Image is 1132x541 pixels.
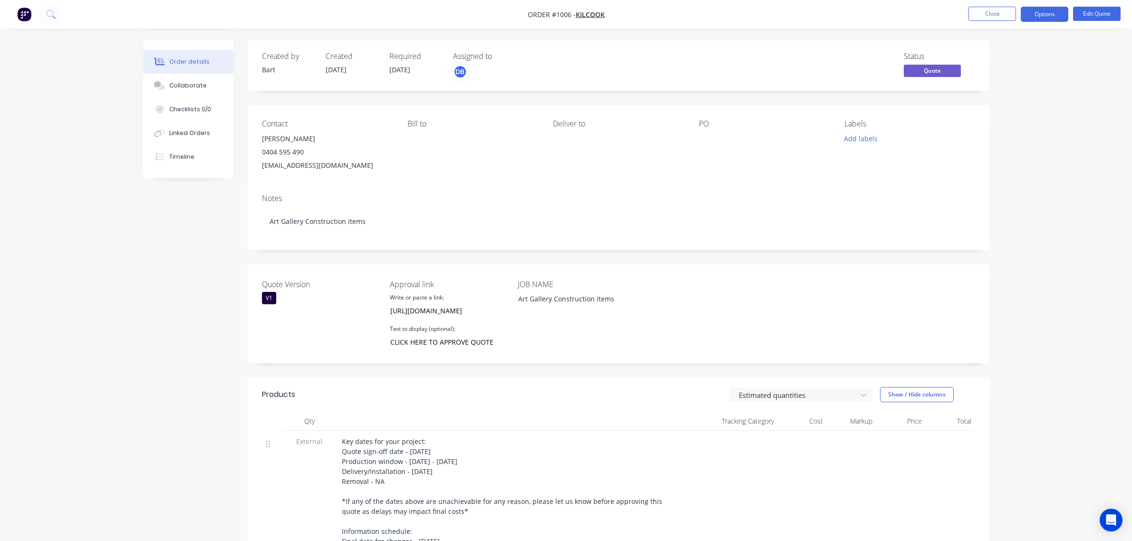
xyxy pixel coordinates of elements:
div: Timeline [169,153,194,161]
button: Checklists 0/0 [143,97,233,121]
div: Open Intercom Messenger [1100,509,1122,531]
div: PO [699,119,829,128]
div: Bill to [407,119,538,128]
div: Deliver to [553,119,683,128]
button: Collaborate [143,74,233,97]
div: Required [389,52,442,61]
div: Products [262,389,295,400]
label: JOB NAME [518,279,637,290]
div: Cost [778,412,827,431]
label: Text to display (optional): [390,325,455,333]
div: Checklists 0/0 [169,105,211,114]
div: Linked Orders [169,129,210,137]
div: Created [326,52,378,61]
button: Close [968,7,1016,21]
button: Add labels [839,132,883,145]
button: Options [1021,7,1068,22]
div: [PERSON_NAME]0404 595 490[EMAIL_ADDRESS][DOMAIN_NAME] [262,132,392,172]
div: Markup [827,412,876,431]
div: Contact [262,119,392,128]
div: [PERSON_NAME] [262,132,392,145]
div: Qty [281,412,338,431]
label: Quote Version [262,279,381,290]
div: Assigned to [453,52,548,61]
a: Kilcook [576,10,605,19]
div: Labels [844,119,975,128]
div: Order details [169,58,210,66]
div: Price [876,412,926,431]
span: Order #1006 - [528,10,576,19]
div: [EMAIL_ADDRESS][DOMAIN_NAME] [262,159,392,172]
span: External [285,436,334,446]
button: Show / Hide columns [880,387,954,402]
div: 0404 595 490 [262,145,392,159]
button: Order details [143,50,233,74]
span: [DATE] [389,65,410,74]
button: DB [453,65,467,79]
div: Collaborate [169,81,207,90]
div: Tracking Category [671,412,778,431]
div: Art Gallery Construction items [511,292,629,306]
div: V1 [262,292,276,304]
div: Bart [262,65,314,75]
input: Text [385,335,498,349]
button: Timeline [143,145,233,169]
label: Approval link [390,279,509,290]
div: Total [926,412,975,431]
div: Art Gallery Construction items [262,207,975,236]
button: Edit Quote [1073,7,1121,21]
button: Linked Orders [143,121,233,145]
span: Quote [904,65,961,77]
label: Write or paste a link: [390,293,444,302]
span: [DATE] [326,65,347,74]
img: Factory [17,7,31,21]
div: Created by [262,52,314,61]
div: Status [904,52,975,61]
input: https://www.example.com [385,303,498,318]
div: Notes [262,194,975,203]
